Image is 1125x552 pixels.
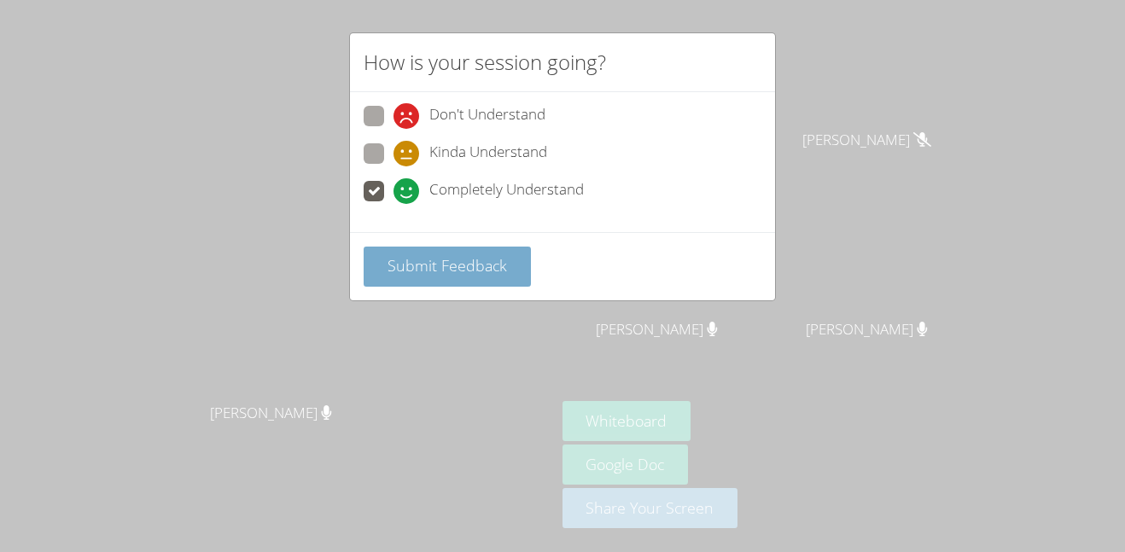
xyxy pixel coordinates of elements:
span: Completely Understand [429,178,584,204]
span: Submit Feedback [388,255,507,276]
span: Don't Understand [429,103,545,129]
span: Kinda Understand [429,141,547,166]
button: Submit Feedback [364,247,531,287]
h2: How is your session going? [364,47,606,78]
